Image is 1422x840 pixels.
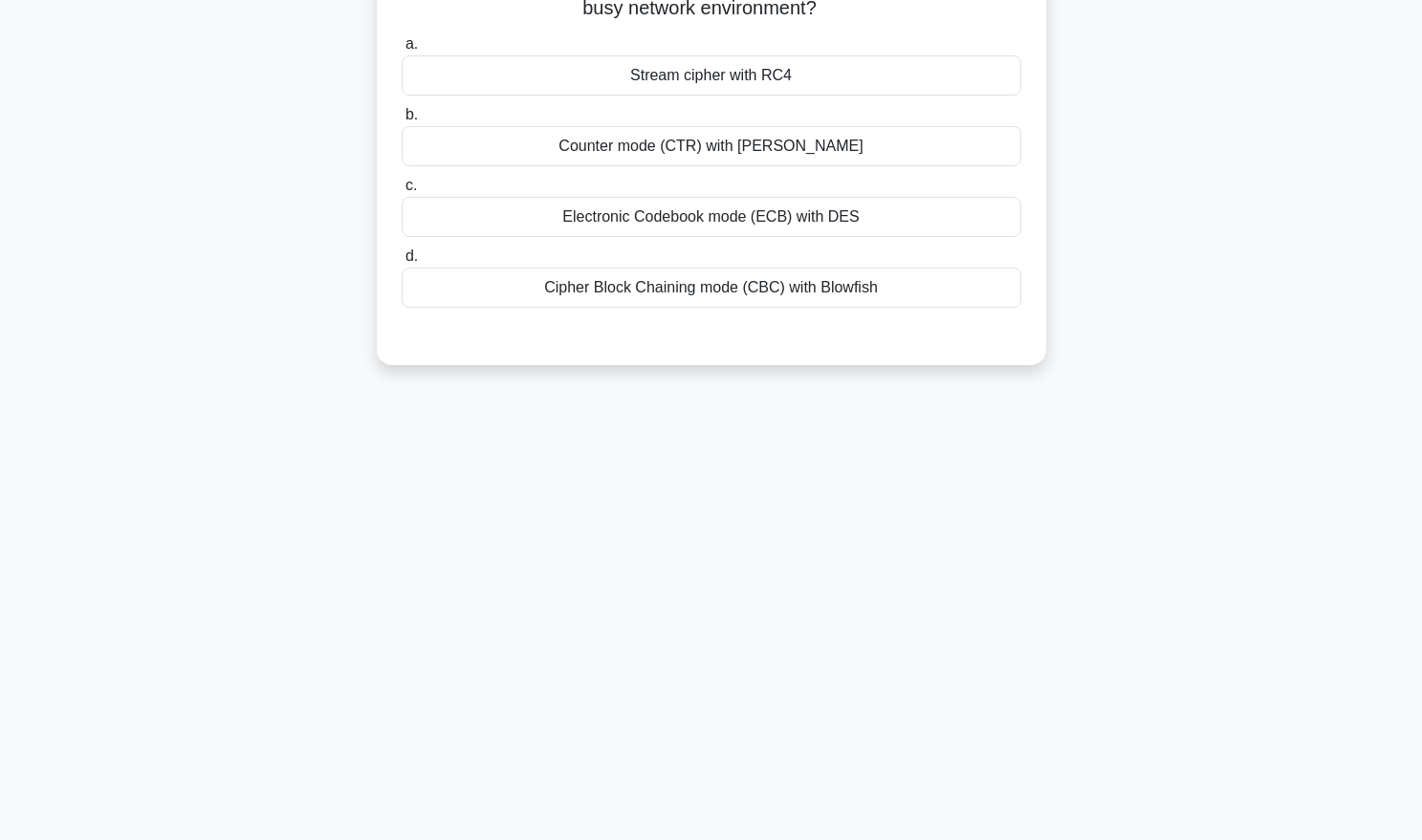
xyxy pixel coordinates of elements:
[405,106,418,122] span: b.
[402,126,1021,166] div: Counter mode (CTR) with [PERSON_NAME]
[405,35,418,52] span: a.
[405,177,417,193] span: c.
[402,55,1021,96] div: Stream cipher with RC4
[402,197,1021,237] div: Electronic Codebook mode (ECB) with DES
[405,248,418,264] span: d.
[402,268,1021,308] div: Cipher Block Chaining mode (CBC) with Blowfish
